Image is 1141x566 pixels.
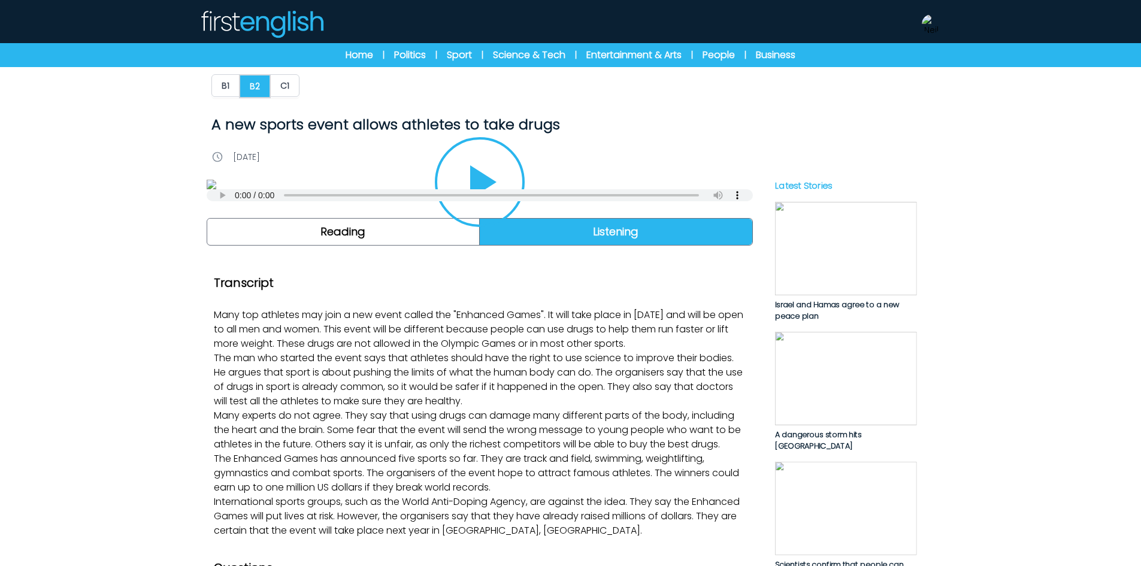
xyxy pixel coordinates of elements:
[575,49,577,61] span: |
[774,299,898,322] span: Israel and Hamas agree to a new peace plan
[346,48,373,62] a: Home
[774,202,916,322] a: Israel and Hamas agree to a new peace plan
[271,74,299,98] a: C1
[482,49,483,61] span: |
[207,189,753,201] audio: Your browser does not support the audio element.
[214,274,746,538] div: Many top athletes may join a new event called the "Enhanced Games". It will take place in [DATE] ...
[774,332,916,425] img: xc9LMZcCEKhlucHztNILqo8JPyKHAHhYG1JGjFFa.jpg
[270,74,299,97] button: C1
[207,219,480,245] a: Reading
[774,179,916,192] p: Latest Stories
[586,48,682,62] a: Entertainment & Arts
[394,48,426,62] a: Politics
[774,332,916,452] a: A dangerous storm hits [GEOGRAPHIC_DATA]
[703,48,735,62] a: People
[435,49,437,61] span: |
[480,219,752,245] a: Listening
[447,48,472,62] a: Sport
[435,137,525,227] button: Play/Pause
[756,48,795,62] a: Business
[214,274,746,291] h2: Transcript
[774,462,916,555] img: wPAk7bgB2aS66HZ3n58pnbPp8TsAFDQBofH7u3Mf.jpg
[239,74,271,98] button: B2
[922,14,941,34] img: Neil Storey
[233,151,260,163] p: [DATE]
[207,180,753,189] img: XPE5YsvpB7HyFgQxZvsslZldjpQTZJyi8RJELuZG.jpg
[493,48,565,62] a: Science & Tech
[211,74,240,98] a: B1
[211,115,748,134] h1: A new sports event allows athletes to take drugs
[774,202,916,295] img: 1Ay3EjyIyvlS7t8WTcUQznMKQwCaY4FSAq3Xsl3L.jpg
[691,49,693,61] span: |
[211,74,240,97] button: B1
[240,74,271,98] a: B2
[199,10,324,38] img: Logo
[744,49,746,61] span: |
[383,49,385,61] span: |
[774,429,861,452] span: A dangerous storm hits [GEOGRAPHIC_DATA]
